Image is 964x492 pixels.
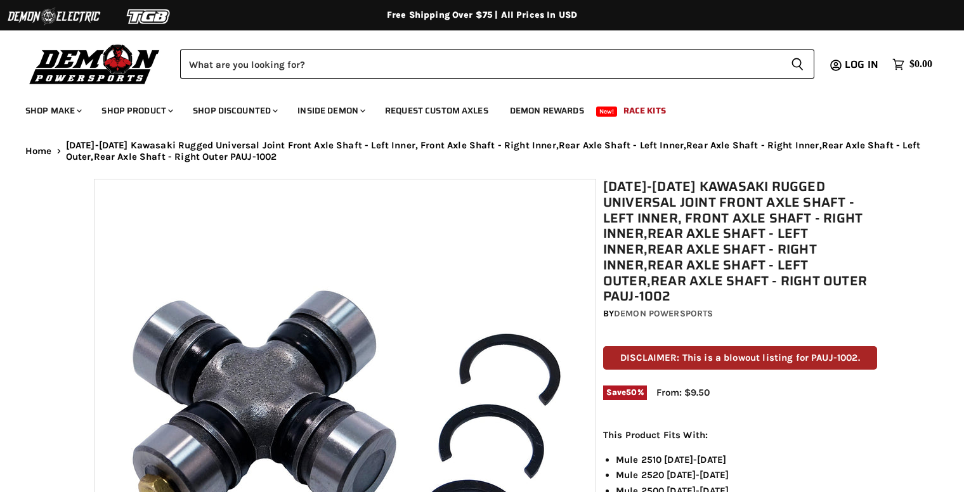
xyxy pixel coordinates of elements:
[25,41,164,86] img: Demon Powersports
[500,98,594,124] a: Demon Rewards
[66,140,939,162] span: [DATE]-[DATE] Kawasaki Rugged Universal Joint Front Axle Shaft - Left Inner, Front Axle Shaft - R...
[603,307,877,321] div: by
[603,427,877,443] p: This Product Fits With:
[101,4,197,29] img: TGB Logo 2
[603,346,877,370] p: DISCLAIMER: This is a blowout listing for PAUJ-1002.
[886,55,939,74] a: $0.00
[845,56,878,72] span: Log in
[6,4,101,29] img: Demon Electric Logo 2
[781,49,814,79] button: Search
[375,98,498,124] a: Request Custom Axles
[25,146,52,157] a: Home
[839,59,886,70] a: Log in
[180,49,814,79] form: Product
[616,467,877,482] li: Mule 2520 [DATE]-[DATE]
[180,49,781,79] input: Search
[16,98,89,124] a: Shop Make
[909,58,932,70] span: $0.00
[614,308,713,319] a: Demon Powersports
[614,98,675,124] a: Race Kits
[16,93,929,124] ul: Main menu
[603,179,877,304] h1: [DATE]-[DATE] Kawasaki Rugged Universal Joint Front Axle Shaft - Left Inner, Front Axle Shaft - R...
[616,452,877,467] li: Mule 2510 [DATE]-[DATE]
[288,98,373,124] a: Inside Demon
[92,98,181,124] a: Shop Product
[626,387,637,397] span: 50
[596,107,618,117] span: New!
[656,387,710,398] span: From: $9.50
[603,385,647,399] span: Save %
[183,98,285,124] a: Shop Discounted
